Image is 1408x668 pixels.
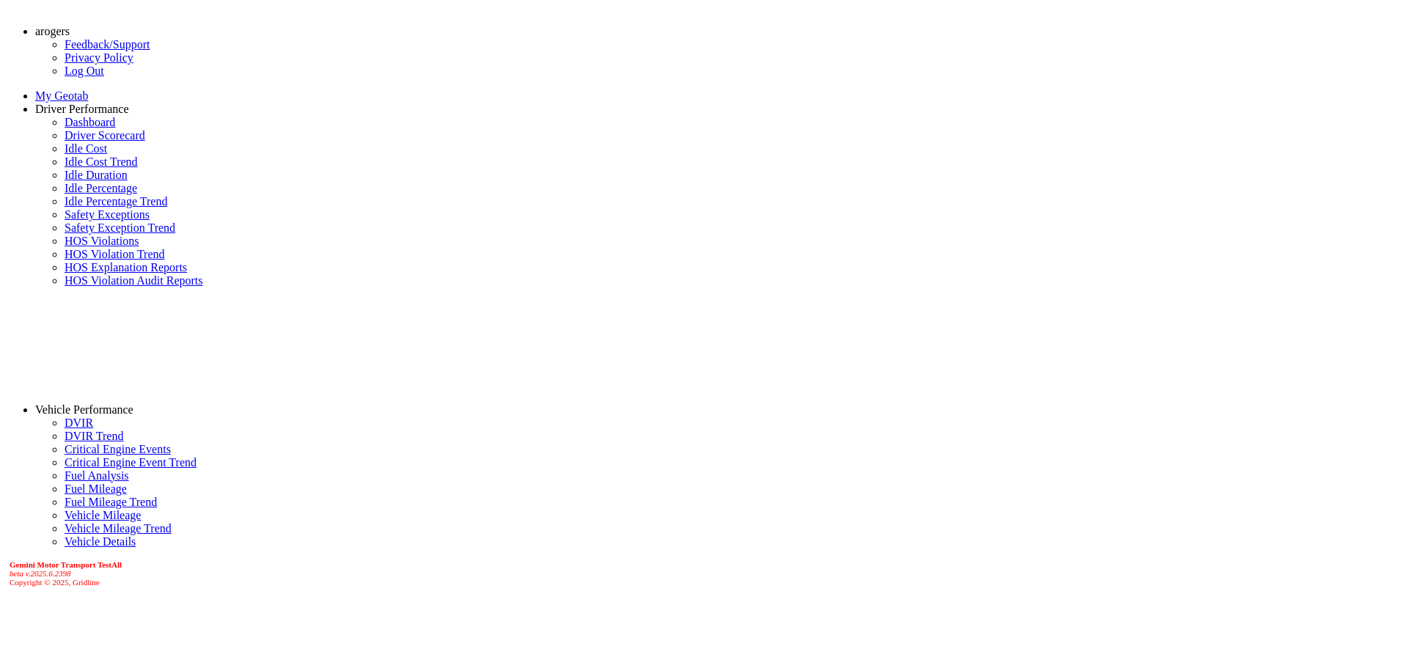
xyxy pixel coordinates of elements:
[35,103,129,115] a: Driver Performance
[65,443,171,455] a: Critical Engine Events
[65,208,150,221] a: Safety Exceptions
[65,235,139,247] a: HOS Violations
[65,248,165,260] a: HOS Violation Trend
[65,195,167,208] a: Idle Percentage Trend
[35,25,70,37] a: arogers
[65,261,187,274] a: HOS Explanation Reports
[35,403,133,416] a: Vehicle Performance
[65,416,93,429] a: DVIR
[65,142,107,155] a: Idle Cost
[65,169,128,181] a: Idle Duration
[65,522,172,535] a: Vehicle Mileage Trend
[65,155,138,168] a: Idle Cost Trend
[65,51,133,64] a: Privacy Policy
[65,430,123,442] a: DVIR Trend
[10,560,1402,587] div: Copyright © 2025, Gridline
[65,129,145,142] a: Driver Scorecard
[10,560,122,569] b: Gemini Motor Transport TestAll
[65,469,129,482] a: Fuel Analysis
[65,182,137,194] a: Idle Percentage
[65,221,175,234] a: Safety Exception Trend
[65,65,104,77] a: Log Out
[65,535,136,548] a: Vehicle Details
[65,482,127,495] a: Fuel Mileage
[65,509,141,521] a: Vehicle Mileage
[65,116,115,128] a: Dashboard
[65,456,197,469] a: Critical Engine Event Trend
[65,496,157,508] a: Fuel Mileage Trend
[35,89,88,102] a: My Geotab
[65,38,150,51] a: Feedback/Support
[10,569,71,578] i: beta v.2025.6.2398
[65,274,203,287] a: HOS Violation Audit Reports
